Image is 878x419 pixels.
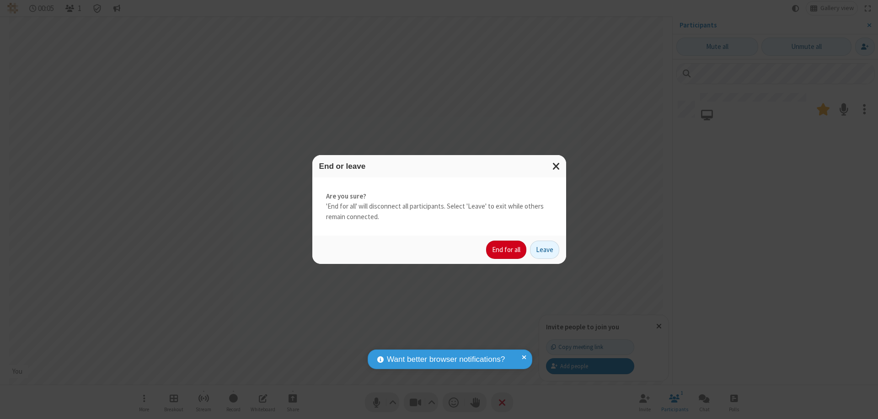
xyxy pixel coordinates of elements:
button: Leave [530,241,559,259]
strong: Are you sure? [326,191,552,202]
button: End for all [486,241,526,259]
button: Close modal [547,155,566,177]
div: 'End for all' will disconnect all participants. Select 'Leave' to exit while others remain connec... [312,177,566,236]
span: Want better browser notifications? [387,354,505,365]
h3: End or leave [319,162,559,171]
